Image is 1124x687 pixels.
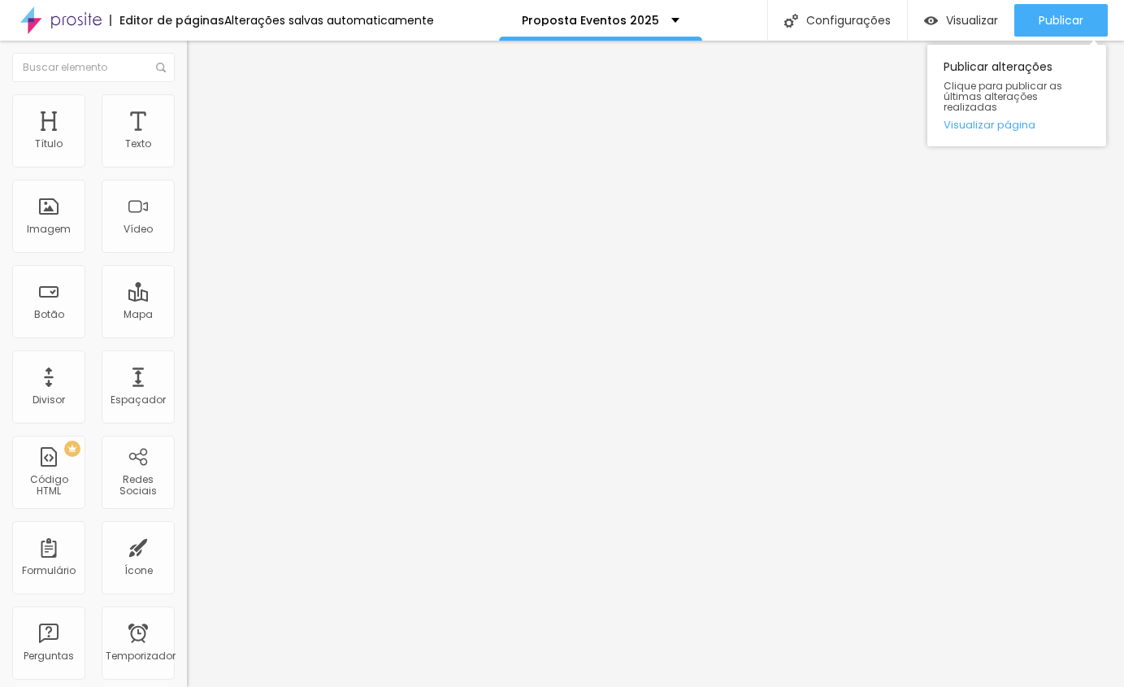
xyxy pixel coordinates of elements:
[30,472,68,498] font: Código HTML
[946,12,998,28] font: Visualizar
[34,307,64,321] font: Botão
[24,649,74,663] font: Perguntas
[1014,4,1108,37] button: Publicar
[187,41,1124,687] iframe: Editor
[125,137,151,150] font: Texto
[22,563,76,577] font: Formulário
[522,12,659,28] font: Proposta Eventos 2025
[944,59,1052,75] font: Publicar alterações
[784,14,798,28] img: Ícone
[27,222,71,236] font: Imagem
[1039,12,1083,28] font: Publicar
[156,63,166,72] img: Ícone
[106,649,176,663] font: Temporizador
[33,393,65,407] font: Divisor
[124,222,153,236] font: Vídeo
[119,12,224,28] font: Editor de páginas
[224,12,434,28] font: Alterações salvas automaticamente
[944,79,1062,114] font: Clique para publicar as últimas alterações realizadas
[124,307,153,321] font: Mapa
[908,4,1014,37] button: Visualizar
[124,563,153,577] font: Ícone
[944,120,1090,130] a: Visualizar página
[35,137,63,150] font: Título
[944,117,1035,133] font: Visualizar página
[806,12,891,28] font: Configurações
[12,53,175,82] input: Buscar elemento
[119,472,157,498] font: Redes Sociais
[924,14,938,28] img: view-1.svg
[111,393,166,407] font: Espaçador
